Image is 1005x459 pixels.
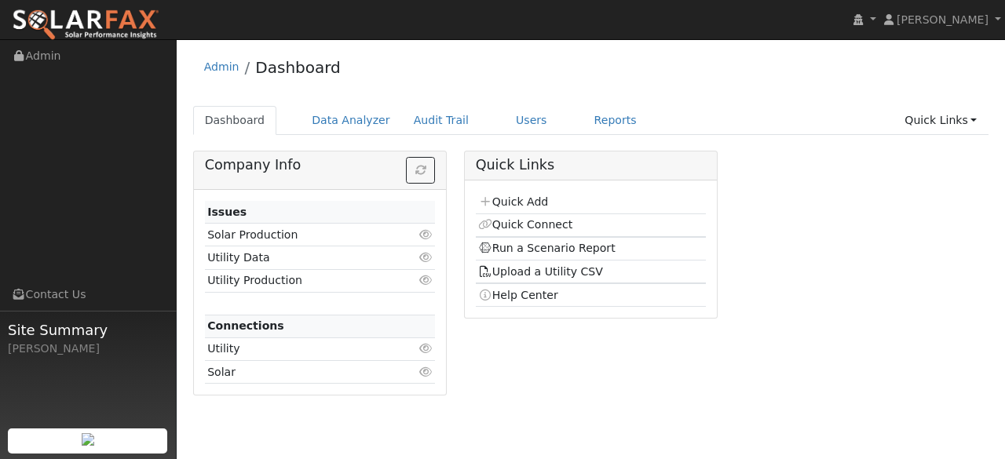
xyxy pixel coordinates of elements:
span: Site Summary [8,319,168,341]
a: Quick Connect [478,218,572,231]
i: Click to view [418,275,433,286]
i: Click to view [418,343,433,354]
a: Reports [583,106,649,135]
a: Dashboard [193,106,277,135]
a: Run a Scenario Report [478,242,616,254]
a: Users [504,106,559,135]
td: Solar Production [205,224,398,246]
a: Data Analyzer [300,106,402,135]
img: retrieve [82,433,94,446]
a: Help Center [478,289,558,301]
strong: Connections [207,319,284,332]
a: Quick Links [893,106,989,135]
td: Solar [205,361,398,384]
strong: Issues [207,206,247,218]
h5: Company Info [205,157,436,173]
div: [PERSON_NAME] [8,341,168,357]
h5: Quick Links [476,157,707,173]
a: Audit Trail [402,106,481,135]
a: Admin [204,60,239,73]
i: Click to view [418,252,433,263]
td: Utility Data [205,246,398,269]
a: Quick Add [478,195,548,208]
img: SolarFax [12,9,159,42]
td: Utility [205,337,398,360]
td: Utility Production [205,269,398,292]
a: Dashboard [255,58,341,77]
i: Click to view [418,366,433,377]
a: Upload a Utility CSV [478,265,603,278]
span: [PERSON_NAME] [897,13,989,26]
i: Click to view [418,229,433,240]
